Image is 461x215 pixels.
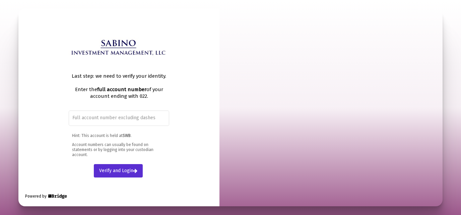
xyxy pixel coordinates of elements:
img: Sabino Investment Management, LLC logo [69,38,169,61]
b: full account number [97,86,146,92]
p: Hint: This account is held at . [72,133,166,138]
div: Account numbers can usually be found on statements or by logging into your custodian account. [69,133,169,157]
input: Full account number excluding dashes [72,115,166,121]
div: Powered by [25,193,68,200]
span: Verify and Login [99,168,137,173]
div: Last step: we need to verify your identity. Enter the of your account ending with 022. [69,73,169,99]
img: Bridge Financial Technology Logo [47,193,68,200]
b: SWB [123,133,131,138]
button: Verify and Login [94,164,143,177]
